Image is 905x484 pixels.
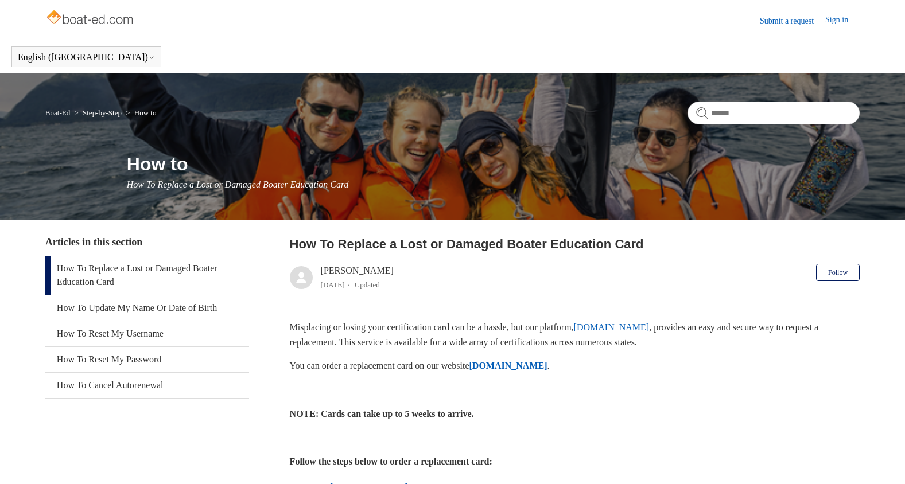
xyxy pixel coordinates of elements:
a: Sign in [825,14,860,28]
strong: Follow the steps below to order a replacement card: [290,456,492,466]
strong: NOTE: Cards can take up to 5 weeks to arrive. [290,409,474,419]
span: . [547,361,550,370]
a: How To Update My Name Or Date of Birth [45,295,249,321]
h2: How To Replace a Lost or Damaged Boater Education Card [290,235,860,253]
span: Articles in this section [45,236,142,248]
time: 04/08/2025, 12:48 [321,280,345,289]
a: How to [134,108,157,117]
a: How To Reset My Username [45,321,249,346]
li: Boat-Ed [45,108,72,117]
div: [PERSON_NAME] [321,264,394,291]
a: Submit a request [760,15,825,27]
h1: How to [127,150,860,178]
li: Step-by-Step [72,108,123,117]
a: [DOMAIN_NAME] [469,361,547,370]
a: How To Cancel Autorenewal [45,373,249,398]
li: How to [123,108,156,117]
button: English ([GEOGRAPHIC_DATA]) [18,52,155,63]
a: [DOMAIN_NAME] [574,322,650,332]
img: Boat-Ed Help Center home page [45,7,137,30]
a: How To Reset My Password [45,347,249,372]
span: How To Replace a Lost or Damaged Boater Education Card [127,179,349,189]
a: Boat-Ed [45,108,70,117]
a: Step-by-Step [83,108,122,117]
li: Updated [355,280,380,289]
a: How To Replace a Lost or Damaged Boater Education Card [45,256,249,295]
button: Follow Article [816,264,860,281]
span: You can order a replacement card on our website [290,361,469,370]
input: Search [688,102,860,124]
p: Misplacing or losing your certification card can be a hassle, but our platform, , provides an eas... [290,320,860,349]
